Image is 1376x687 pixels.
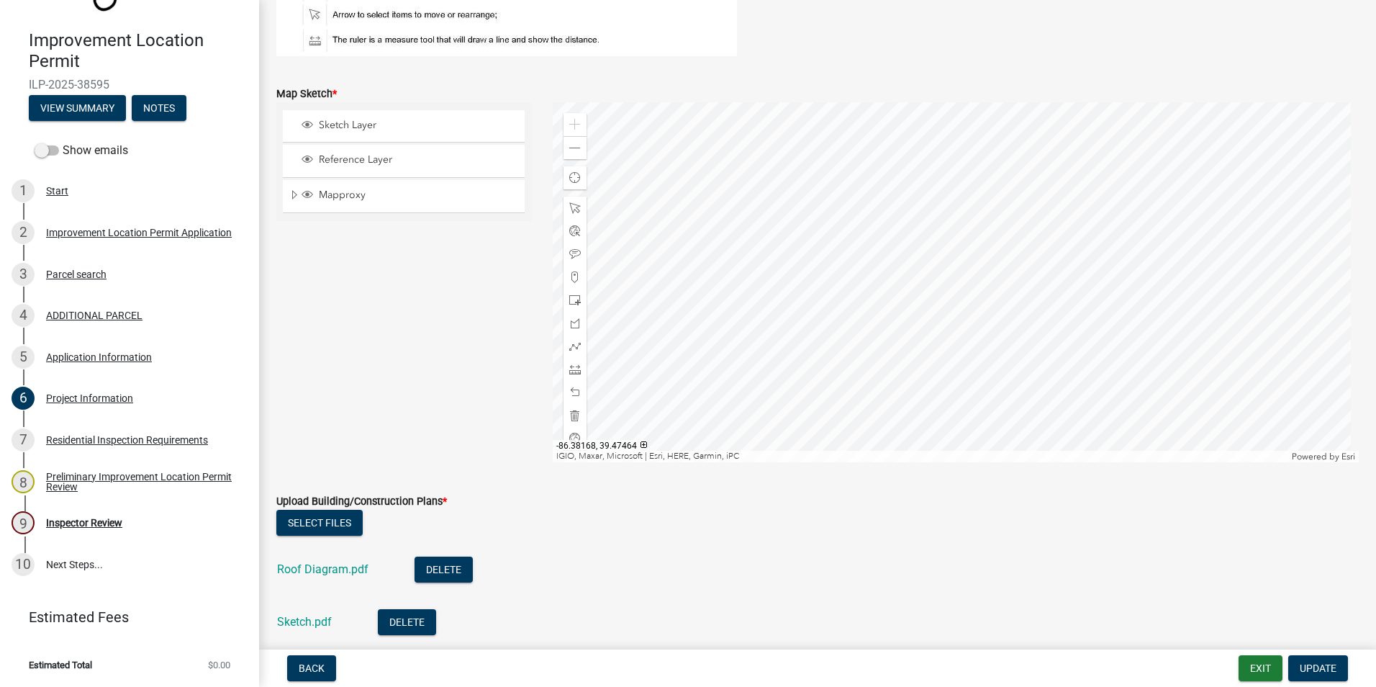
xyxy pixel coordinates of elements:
label: Upload Building/Construction Plans [276,497,447,507]
button: Notes [132,95,186,121]
div: Residential Inspection Requirements [46,435,208,445]
div: Find my location [563,166,587,189]
div: Parcel search [46,269,107,279]
label: Show emails [35,142,128,159]
ul: Layer List [281,107,526,217]
div: Application Information [46,352,152,362]
div: Mapproxy [299,189,520,203]
a: Esri [1341,452,1355,462]
a: Sketch.pdf [277,615,332,629]
h4: Improvement Location Permit [29,30,248,72]
div: IGIO, Maxar, Microsoft | Esri, HERE, Garmin, iPC [553,451,1289,462]
button: Select files [276,510,363,536]
div: Powered by [1288,451,1359,462]
div: Sketch Layer [299,119,520,133]
label: Map Sketch [276,89,337,99]
div: Improvement Location Permit Application [46,228,232,238]
span: Sketch Layer [315,119,520,132]
a: Estimated Fees [12,603,236,632]
div: Reference Layer [299,153,520,168]
span: Mapproxy [315,189,520,202]
div: 4 [12,304,35,327]
span: Estimated Total [29,660,92,670]
li: Reference Layer [283,145,525,177]
span: ILP-2025-38595 [29,78,230,91]
div: Project Information [46,393,133,403]
button: Delete [415,557,473,583]
span: Reference Layer [315,153,520,166]
div: 1 [12,179,35,202]
span: Expand [289,189,299,204]
button: View Summary [29,95,126,121]
button: Back [287,655,336,681]
div: Start [46,186,68,196]
wm-modal-confirm: Delete Document [415,564,473,578]
wm-modal-confirm: Notes [132,103,186,114]
button: Update [1288,655,1348,681]
span: Back [299,663,325,674]
div: Inspector Review [46,518,122,528]
div: 7 [12,428,35,452]
wm-modal-confirm: Delete Document [378,616,436,630]
div: Zoom out [563,136,587,159]
li: Mapproxy [283,180,525,213]
div: 5 [12,346,35,369]
div: 6 [12,387,35,410]
div: ADDITIONAL PARCEL [46,310,142,320]
div: Preliminary Improvement Location Permit Review [46,472,236,492]
span: Update [1300,663,1336,674]
div: 8 [12,470,35,493]
div: 2 [12,221,35,244]
span: $0.00 [208,660,230,670]
div: 3 [12,263,35,286]
div: 9 [12,511,35,534]
div: 10 [12,553,35,576]
wm-modal-confirm: Summary [29,103,126,114]
li: Sketch Layer [283,110,525,143]
button: Exit [1239,655,1282,681]
div: Zoom in [563,113,587,136]
a: Roof Diagram.pdf [277,562,368,576]
button: Delete [378,609,436,635]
